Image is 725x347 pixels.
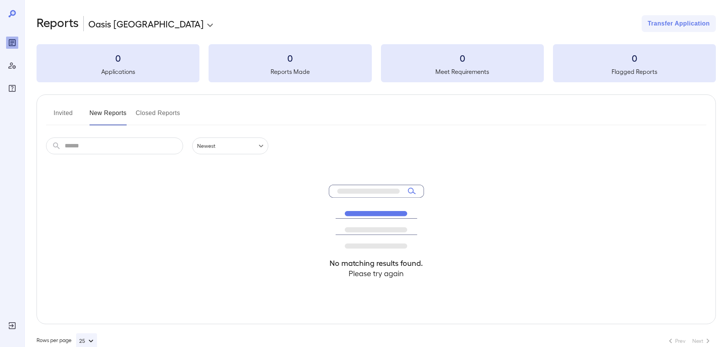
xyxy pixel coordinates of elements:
[6,37,18,49] div: Reports
[642,15,716,32] button: Transfer Application
[6,320,18,332] div: Log Out
[37,15,79,32] h2: Reports
[37,52,199,64] h3: 0
[88,18,204,30] p: Oasis [GEOGRAPHIC_DATA]
[553,52,716,64] h3: 0
[37,44,716,82] summary: 0Applications0Reports Made0Meet Requirements0Flagged Reports
[192,138,268,154] div: Newest
[381,67,544,76] h5: Meet Requirements
[553,67,716,76] h5: Flagged Reports
[209,67,371,76] h5: Reports Made
[89,107,127,125] button: New Reports
[37,67,199,76] h5: Applications
[6,59,18,72] div: Manage Users
[329,258,424,268] h4: No matching results found.
[46,107,80,125] button: Invited
[381,52,544,64] h3: 0
[329,268,424,278] h4: Please try again
[136,107,180,125] button: Closed Reports
[6,82,18,94] div: FAQ
[663,335,716,347] nav: pagination navigation
[209,52,371,64] h3: 0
